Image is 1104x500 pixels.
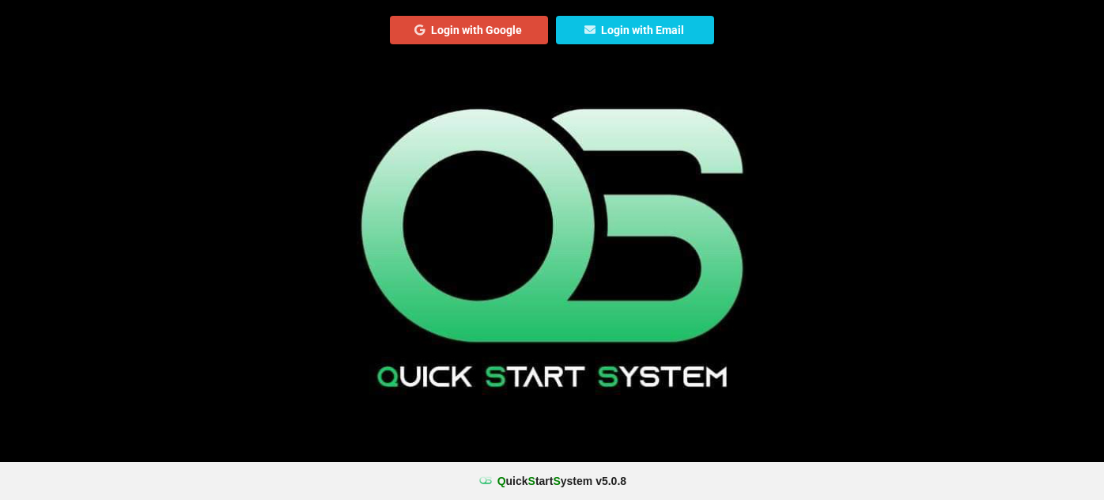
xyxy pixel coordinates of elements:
img: favicon.ico [478,473,493,489]
span: Q [497,475,506,487]
button: Login with Email [556,16,714,44]
b: uick tart ystem v 5.0.8 [497,473,626,489]
span: S [553,475,560,487]
button: Login with Google [390,16,548,44]
span: S [528,475,535,487]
